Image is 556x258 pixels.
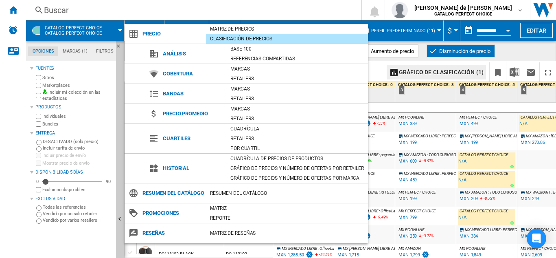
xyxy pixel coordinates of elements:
[206,25,368,33] div: Matriz de precios
[206,229,368,237] div: Matriz de RESEÑAS
[226,125,368,133] div: Cuadrícula
[206,189,368,197] div: Resumen del catálogo
[206,214,368,222] div: Reporte
[159,108,226,119] span: Precio promedio
[138,28,206,40] span: Precio
[159,163,226,174] span: Historial
[138,187,206,199] span: Resumen del catálogo
[527,229,546,248] div: Open Intercom Messenger
[226,75,368,83] div: Retailers
[159,88,226,99] span: Bandas
[206,204,368,212] div: Matriz
[226,105,368,113] div: Marcas
[138,207,206,219] span: Promociones
[226,154,368,163] div: Cuadrícula de precios de productos
[226,45,368,53] div: Base 100
[206,35,368,43] div: Clasificación de precios
[226,115,368,123] div: Retailers
[226,55,368,63] div: Referencias compartidas
[159,133,226,144] span: Cuartiles
[226,174,368,182] div: Gráfico de precios y número de ofertas por marca
[226,164,368,172] div: Gráfico de precios y número de ofertas por retailer
[226,65,368,73] div: Marcas
[226,135,368,143] div: Retailers
[159,68,226,79] span: Cobertura
[226,95,368,103] div: Retailers
[226,144,368,152] div: Por cuartil
[226,85,368,93] div: Marcas
[159,48,226,60] span: Análisis
[138,227,206,239] span: Reseñas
